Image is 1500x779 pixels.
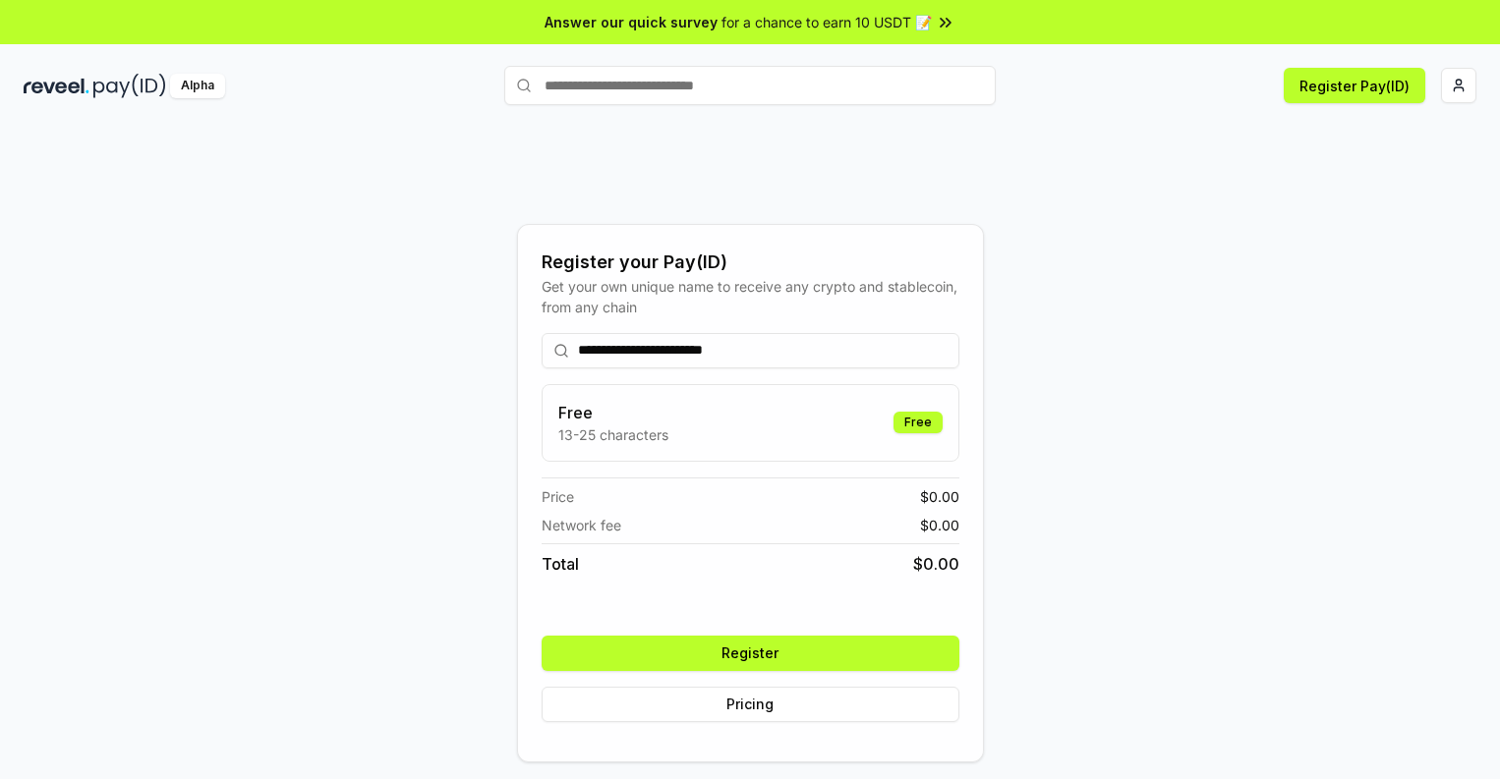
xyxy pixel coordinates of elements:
[920,515,959,535] span: $ 0.00
[913,552,959,576] span: $ 0.00
[542,552,579,576] span: Total
[558,424,668,445] p: 13-25 characters
[542,687,959,722] button: Pricing
[545,12,718,32] span: Answer our quick survey
[93,74,166,98] img: pay_id
[894,412,943,433] div: Free
[24,74,89,98] img: reveel_dark
[542,249,959,276] div: Register your Pay(ID)
[721,12,932,32] span: for a chance to earn 10 USDT 📝
[170,74,225,98] div: Alpha
[542,276,959,317] div: Get your own unique name to receive any crypto and stablecoin, from any chain
[542,515,621,535] span: Network fee
[920,486,959,507] span: $ 0.00
[542,636,959,671] button: Register
[1284,68,1425,103] button: Register Pay(ID)
[558,401,668,424] h3: Free
[542,486,574,507] span: Price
